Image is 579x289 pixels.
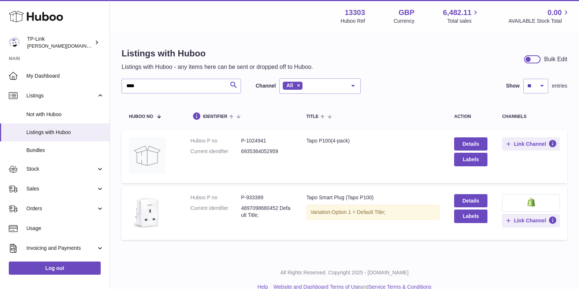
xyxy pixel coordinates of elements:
[26,73,104,79] span: My Dashboard
[508,18,570,25] span: AVAILABLE Stock Total
[508,8,570,25] a: 0.00 AVAILABLE Stock Total
[454,114,487,119] div: action
[514,141,546,147] span: Link Channel
[454,210,487,223] button: Labels
[27,36,93,49] div: TP-Link
[26,166,96,173] span: Stock
[544,55,567,63] div: Bulk Edit
[129,194,166,231] img: Tapo Smart Plug (Tapo P100)
[443,8,472,18] span: 6,482.11
[203,114,227,119] span: identifier
[502,114,560,119] div: channels
[27,43,185,49] span: [PERSON_NAME][DOMAIN_NAME][EMAIL_ADDRESS][DOMAIN_NAME]
[122,48,313,59] h1: Listings with Huboo
[26,111,104,118] span: Not with Huboo
[26,225,104,232] span: Usage
[129,114,153,119] span: Huboo no
[454,153,487,166] button: Labels
[307,137,440,144] div: Tapo P100(4-pack)
[241,205,292,219] dd: 4897098680452 Default Title;
[26,92,96,99] span: Listings
[307,114,319,119] span: title
[502,137,560,151] button: Link Channel
[454,137,487,151] a: Details
[454,194,487,207] a: Details
[286,82,293,88] span: All
[332,209,386,215] span: Option 1 = Default Title;
[527,198,535,207] img: shopify-small.png
[341,18,365,25] div: Huboo Ref
[9,37,20,48] img: susie.li@tp-link.com
[506,82,520,89] label: Show
[241,137,292,144] dd: P-1024941
[241,194,292,201] dd: P-933389
[190,137,241,144] dt: Huboo P no
[26,185,96,192] span: Sales
[190,148,241,155] dt: Current identifier
[26,205,96,212] span: Orders
[26,147,104,154] span: Bundles
[116,269,573,276] p: All Rights Reserved. Copyright 2025 - [DOMAIN_NAME]
[307,205,440,220] div: Variation:
[552,82,567,89] span: entries
[447,18,480,25] span: Total sales
[256,82,276,89] label: Channel
[443,8,480,25] a: 6,482.11 Total sales
[398,8,414,18] strong: GBP
[26,129,104,136] span: Listings with Huboo
[502,214,560,227] button: Link Channel
[190,194,241,201] dt: Huboo P no
[129,137,166,174] img: Tapo P100(4-pack)
[9,262,101,275] a: Log out
[241,148,292,155] dd: 6935364052959
[548,8,562,18] span: 0.00
[394,18,415,25] div: Currency
[514,217,546,224] span: Link Channel
[345,8,365,18] strong: 13303
[26,245,96,252] span: Invoicing and Payments
[307,194,440,201] div: Tapo Smart Plug (Tapo P100)
[122,63,313,71] p: Listings with Huboo - any items here can be sent or dropped off to Huboo.
[190,205,241,219] dt: Current identifier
